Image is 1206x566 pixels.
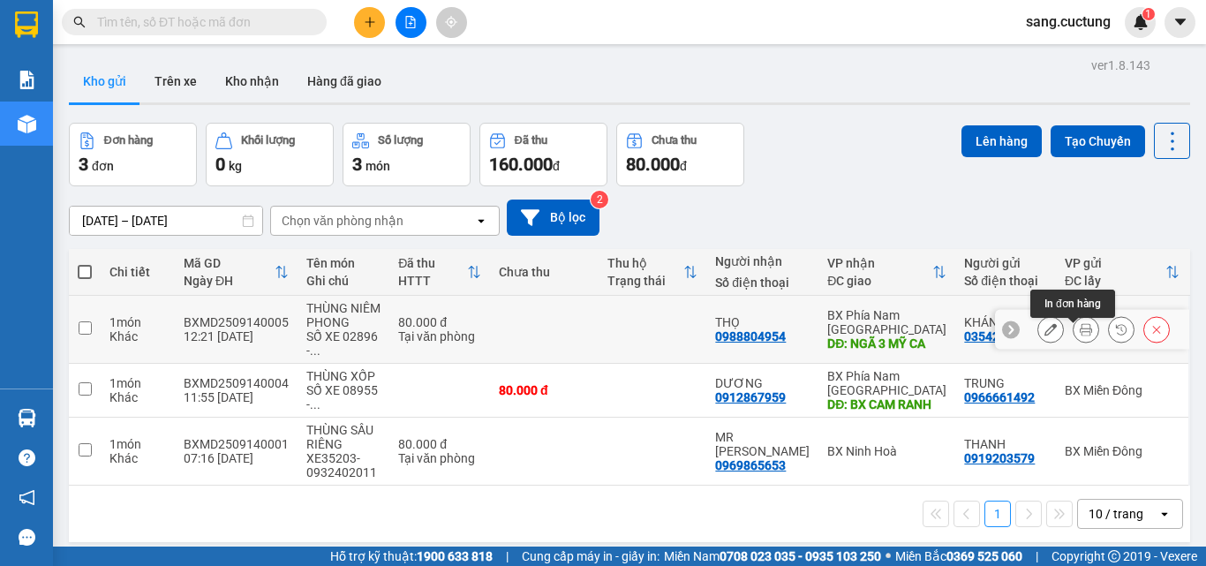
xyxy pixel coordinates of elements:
span: Miền Bắc [895,547,1022,566]
div: 0354266267 [964,329,1035,343]
svg: open [1157,507,1172,521]
img: solution-icon [18,71,36,89]
li: Cúc Tùng [9,9,256,42]
span: 80.000 [626,154,680,175]
div: VP nhận [827,256,932,270]
th: Toggle SortBy [818,249,955,296]
button: Kho gửi [69,60,140,102]
div: 0966661492 [964,390,1035,404]
div: THÙNG XỐP [306,369,381,383]
button: caret-down [1165,7,1195,38]
div: KHÁNH [964,315,1047,329]
div: Người nhận [715,254,810,268]
div: ĐC lấy [1065,274,1165,288]
img: icon-new-feature [1133,14,1149,30]
img: warehouse-icon [18,115,36,133]
div: Mã GD [184,256,275,270]
button: Đã thu160.000đ [479,123,607,186]
div: In đơn hàng [1030,290,1115,318]
button: Trên xe [140,60,211,102]
button: Hàng đã giao [293,60,396,102]
span: đ [553,159,560,173]
div: 11:55 [DATE] [184,390,289,404]
th: Toggle SortBy [389,249,490,296]
sup: 1 [1142,8,1155,20]
div: 0969865653 [715,458,786,472]
img: warehouse-icon [18,409,36,427]
div: Số điện thoại [715,275,810,290]
div: DĐ: NGÃ 3 MỸ CA [827,336,946,351]
button: 1 [984,501,1011,527]
span: ... [310,397,320,411]
span: Cung cấp máy in - giấy in: [522,547,660,566]
div: Tại văn phòng [398,451,481,465]
button: Chưa thu80.000đ [616,123,744,186]
span: ... [310,343,320,358]
span: sang.cuctung [1012,11,1125,33]
div: Khối lượng [241,134,295,147]
div: Đã thu [398,256,467,270]
span: 3 [79,154,88,175]
button: Kho nhận [211,60,293,102]
div: Tại văn phòng [398,329,481,343]
img: logo-vxr [15,11,38,38]
div: Khác [109,390,166,404]
span: notification [19,489,35,506]
button: Tạo Chuyến [1051,125,1145,157]
div: 1 món [109,315,166,329]
div: Thu hộ [607,256,684,270]
div: SỐ XE 08955 - 0935777388 [306,383,381,411]
span: | [506,547,509,566]
strong: 1900 633 818 [417,549,493,563]
span: món [366,159,390,173]
li: VP BX Miền Đông [9,75,122,94]
div: Chi tiết [109,265,166,279]
th: Toggle SortBy [599,249,707,296]
div: BXMD2509140004 [184,376,289,390]
div: ver 1.8.143 [1091,56,1150,75]
svg: open [474,214,488,228]
div: THÙNG SẦU RIÊNG [306,423,381,451]
button: Đơn hàng3đơn [69,123,197,186]
input: Tìm tên, số ĐT hoặc mã đơn [97,12,305,32]
div: MR NGHĨA [715,430,810,458]
div: THANH [964,437,1047,451]
input: Select a date range. [70,207,262,235]
div: DƯƠNG [715,376,810,390]
span: file-add [404,16,417,28]
div: 80.000 đ [398,315,481,329]
span: Hỗ trợ kỹ thuật: [330,547,493,566]
span: kg [229,159,242,173]
div: Tên món [306,256,381,270]
button: file-add [396,7,426,38]
div: Ngày ĐH [184,274,275,288]
div: Chưa thu [652,134,697,147]
span: 160.000 [489,154,553,175]
div: Đơn hàng [104,134,153,147]
div: BX Ninh Hoà [827,444,946,458]
div: BX Phía Nam [GEOGRAPHIC_DATA] [827,308,946,336]
strong: 0369 525 060 [946,549,1022,563]
div: Đã thu [515,134,547,147]
button: Số lượng3món [343,123,471,186]
div: BX Miền Đông [1065,383,1180,397]
div: ĐC giao [827,274,932,288]
button: Lên hàng [961,125,1042,157]
div: Ghi chú [306,274,381,288]
div: BX Phía Nam [GEOGRAPHIC_DATA] [827,369,946,397]
div: Trạng thái [607,274,684,288]
div: Người gửi [964,256,1047,270]
span: đơn [92,159,114,173]
span: message [19,529,35,546]
div: 1 món [109,376,166,390]
div: HTTT [398,274,467,288]
div: Khác [109,329,166,343]
div: 0988804954 [715,329,786,343]
div: 80.000 đ [398,437,481,451]
th: Toggle SortBy [1056,249,1188,296]
div: VP gửi [1065,256,1165,270]
button: plus [354,7,385,38]
span: 0 [215,154,225,175]
span: 3 [352,154,362,175]
li: VP BX Phía Nam [GEOGRAPHIC_DATA] [122,75,235,133]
